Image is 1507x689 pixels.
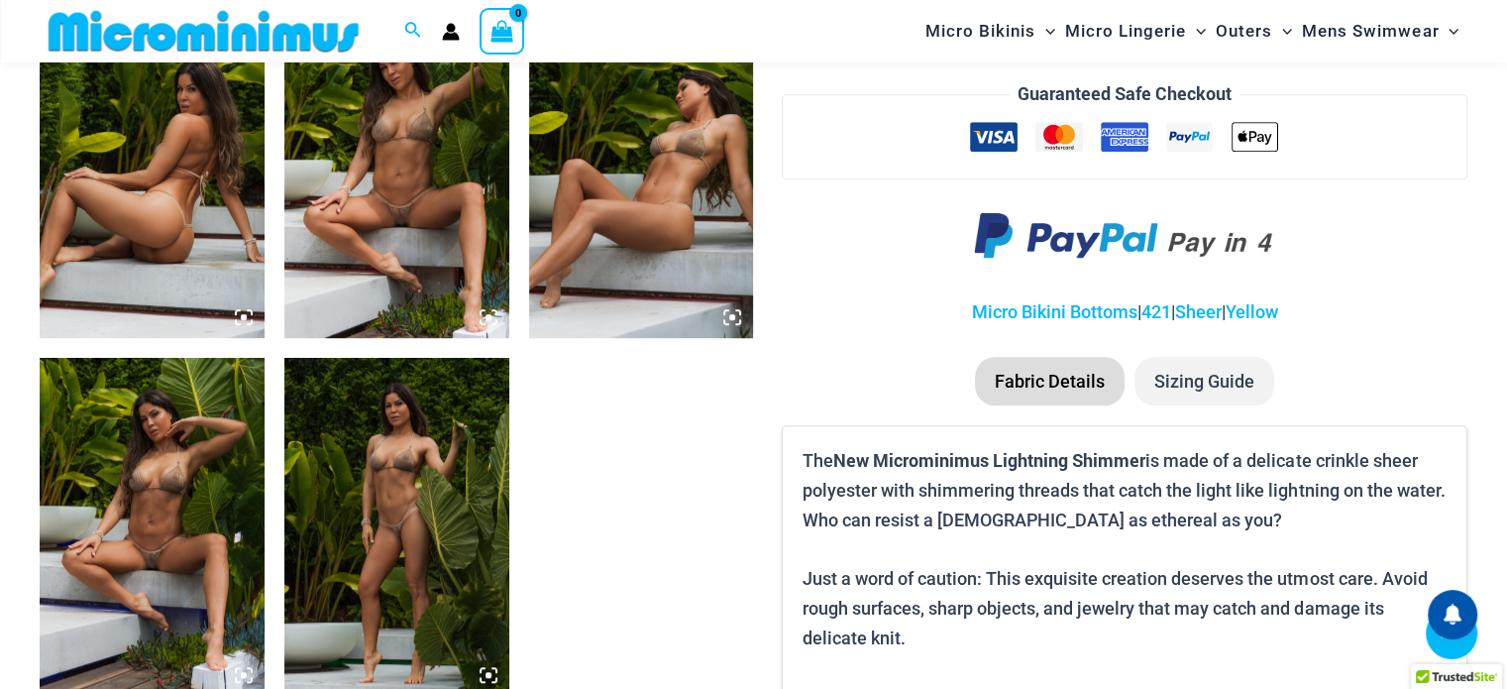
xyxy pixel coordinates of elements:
img: MM SHOP LOGO FLAT [41,9,367,54]
a: Micro LingerieMenu ToggleMenu Toggle [1060,6,1211,57]
span: Micro Bikinis [925,6,1035,57]
a: OutersMenu ToggleMenu Toggle [1211,6,1297,57]
a: Micro BikinisMenu ToggleMenu Toggle [920,6,1060,57]
a: Search icon link [404,19,422,44]
img: Lightning Shimmer Glittering Dunes 317 Tri Top 421 Micro [529,1,754,338]
a: Mens SwimwearMenu ToggleMenu Toggle [1297,6,1463,57]
b: New Microminimus Lightning Shimmer [833,448,1145,472]
span: Menu Toggle [1272,6,1292,57]
span: Menu Toggle [1035,6,1055,57]
a: Yellow [1226,301,1278,322]
img: Lightning Shimmer Glittering Dunes 317 Tri Top 421 Micro [40,1,265,338]
a: Account icon link [442,23,460,41]
a: Micro Bikini Bottoms [972,301,1137,322]
img: Lightning Shimmer Glittering Dunes 317 Tri Top 421 Micro [284,1,509,338]
li: Fabric Details [975,357,1125,406]
a: View Shopping Cart, empty [480,8,525,54]
nav: Site Navigation [917,3,1467,59]
span: Outers [1216,6,1272,57]
p: | | | [782,297,1467,327]
a: 421 [1141,301,1171,322]
span: Menu Toggle [1439,6,1458,57]
span: Micro Lingerie [1065,6,1186,57]
span: Mens Swimwear [1302,6,1439,57]
li: Sizing Guide [1134,357,1274,406]
span: Menu Toggle [1186,6,1206,57]
p: The is made of a delicate crinkle sheer polyester with shimmering threads that catch the light li... [803,446,1447,652]
legend: Guaranteed Safe Checkout [1010,79,1239,109]
a: Sheer [1175,301,1222,322]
